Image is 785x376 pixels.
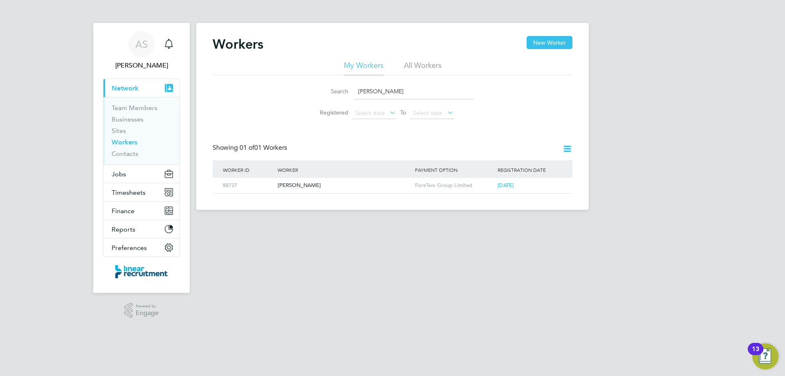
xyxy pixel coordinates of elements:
[136,310,159,317] span: Engage
[312,109,348,116] label: Registered
[413,160,496,179] div: Payment Option
[276,178,413,193] div: [PERSON_NAME]
[112,150,138,158] a: Contacts
[355,109,385,117] span: Select date
[276,160,413,179] div: Worker
[527,36,572,49] button: New Worker
[413,178,496,193] div: ForeTwo Group Limited
[112,170,126,178] span: Jobs
[112,189,146,196] span: Timesheets
[496,160,564,179] div: Registration Date
[312,88,348,95] label: Search
[103,202,179,220] button: Finance
[221,178,564,185] a: 88727[PERSON_NAME]ForeTwo Group Limited[DATE]
[135,39,148,50] span: AS
[115,265,168,278] img: linearrecruitment-logo-retina.png
[103,97,179,164] div: Network
[103,220,179,238] button: Reports
[103,79,179,97] button: Network
[93,23,190,293] nav: Main navigation
[221,178,276,193] div: 88727
[112,84,139,92] span: Network
[112,127,126,135] a: Sites
[112,115,144,123] a: Businesses
[221,160,276,179] div: Worker ID
[404,61,442,75] li: All Workers
[103,183,179,201] button: Timesheets
[112,138,137,146] a: Workers
[213,36,263,52] h2: Workers
[240,144,254,152] span: 01 of
[124,303,159,318] a: Powered byEngage
[103,61,180,70] span: Alyssa Smith
[103,31,180,70] a: AS[PERSON_NAME]
[213,144,289,152] div: Showing
[112,104,157,112] a: Team Members
[752,343,778,369] button: Open Resource Center, 13 new notifications
[413,109,442,117] span: Select date
[112,225,135,233] span: Reports
[103,239,179,257] button: Preferences
[240,144,287,152] span: 01 Workers
[103,165,179,183] button: Jobs
[112,207,135,215] span: Finance
[112,244,147,252] span: Preferences
[344,61,384,75] li: My Workers
[498,182,514,189] span: [DATE]
[136,303,159,310] span: Powered by
[398,107,408,118] span: To
[354,83,473,99] input: Name, email or phone number
[752,349,759,360] div: 13
[103,265,180,278] a: Go to home page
